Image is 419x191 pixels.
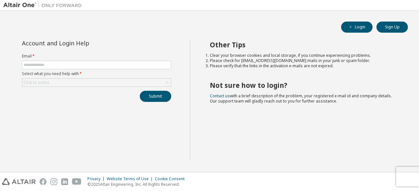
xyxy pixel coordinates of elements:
li: Clear your browser cookies and local storage, if you continue experiencing problems. [210,53,396,58]
div: Click to select [24,80,49,85]
h2: Other Tips [210,40,396,49]
p: © 2025 Altair Engineering, Inc. All Rights Reserved. [87,182,189,187]
img: altair_logo.svg [2,178,36,185]
img: youtube.svg [72,178,82,185]
li: Please verify that the links in the activation e-mails are not expired. [210,63,396,69]
div: Account and Login Help [22,40,141,46]
li: Please check for [EMAIL_ADDRESS][DOMAIN_NAME] mails in your junk or spam folder. [210,58,396,63]
div: Website Terms of Use [107,176,155,182]
label: Select what you need help with [22,71,171,76]
h2: Not sure how to login? [210,81,396,89]
div: Privacy [87,176,107,182]
span: with a brief description of the problem, your registered e-mail id and company details. Our suppo... [210,93,392,104]
button: Login [341,22,373,33]
img: Altair One [3,2,85,8]
label: Email [22,54,171,59]
div: Cookie Consent [155,176,189,182]
a: Contact us [210,93,230,99]
img: linkedin.svg [61,178,68,185]
img: facebook.svg [40,178,46,185]
button: Submit [140,91,171,102]
button: Sign Up [376,22,408,33]
img: instagram.svg [50,178,57,185]
div: Click to select [22,79,171,87]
